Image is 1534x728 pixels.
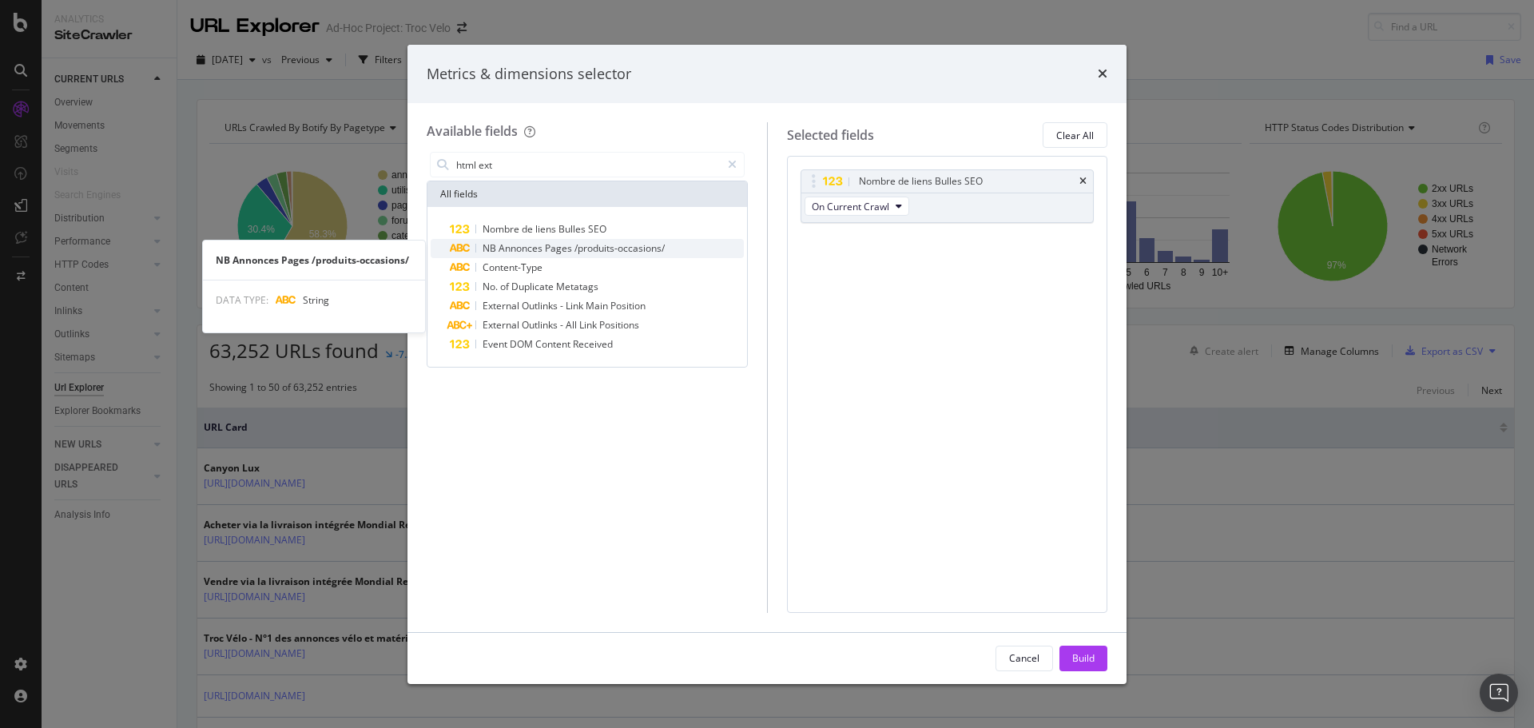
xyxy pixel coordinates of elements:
span: Outlinks [522,299,560,312]
span: Position [610,299,646,312]
span: Received [573,337,613,351]
button: Build [1059,646,1107,671]
span: liens [535,222,558,236]
input: Search by field name [455,153,721,177]
div: Build [1072,651,1095,665]
span: Content [535,337,573,351]
button: Cancel [996,646,1053,671]
div: Nombre de liens Bulles SEOtimesOn Current Crawl [801,169,1095,223]
span: Link [579,318,599,332]
div: Nombre de liens Bulles SEO [859,173,983,189]
div: Metrics & dimensions selector [427,64,631,85]
div: modal [407,45,1127,684]
span: Pages [545,241,574,255]
div: times [1079,177,1087,186]
div: times [1098,64,1107,85]
span: Duplicate [511,280,556,293]
span: de [522,222,535,236]
span: Nombre [483,222,522,236]
span: Main [586,299,610,312]
div: Cancel [1009,651,1039,665]
span: Link [566,299,586,312]
div: All fields [427,181,747,207]
span: /produits-occasions/ [574,241,665,255]
span: External [483,299,522,312]
span: NB [483,241,499,255]
span: SEO [588,222,606,236]
span: Event [483,337,510,351]
span: No. [483,280,500,293]
div: Selected fields [787,126,874,145]
span: On Current Crawl [812,200,889,213]
span: All [566,318,579,332]
button: On Current Crawl [805,197,909,216]
span: Outlinks [522,318,560,332]
span: External [483,318,522,332]
button: Clear All [1043,122,1107,148]
span: Metatags [556,280,598,293]
span: Content-Type [483,261,542,274]
span: DOM [510,337,535,351]
div: Clear All [1056,129,1094,142]
span: - [560,318,566,332]
span: Positions [599,318,639,332]
div: Available fields [427,122,518,140]
span: Bulles [558,222,588,236]
div: NB Annonces Pages /produits-occasions/ [203,253,425,267]
span: of [500,280,511,293]
div: Open Intercom Messenger [1480,674,1518,712]
span: Annonces [499,241,545,255]
span: - [560,299,566,312]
